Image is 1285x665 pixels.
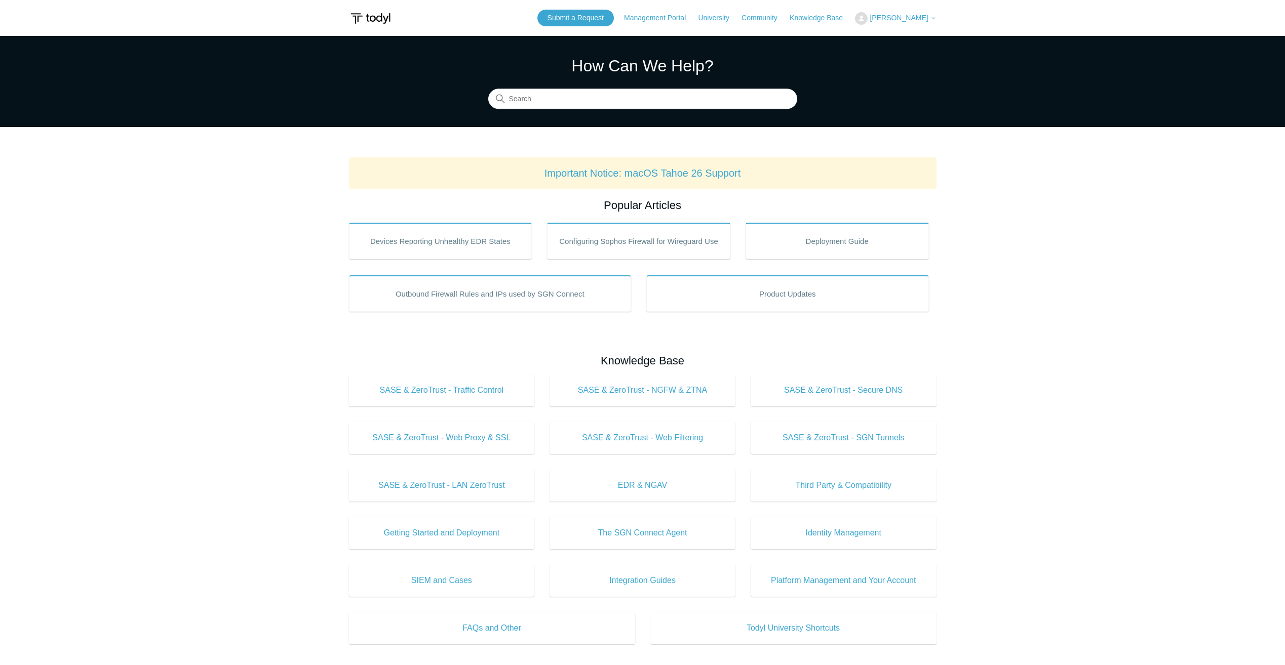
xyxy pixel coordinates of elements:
[565,432,720,444] span: SASE & ZeroTrust - Web Filtering
[364,479,520,491] span: SASE & ZeroTrust - LAN ZeroTrust
[855,12,936,25] button: [PERSON_NAME]
[746,223,929,259] a: Deployment Guide
[349,352,937,369] h2: Knowledge Base
[565,384,720,396] span: SASE & ZeroTrust - NGFW & ZTNA
[547,223,730,259] a: Configuring Sophos Firewall for Wireguard Use
[544,168,741,179] a: Important Notice: macOS Tahoe 26 Support
[766,479,921,491] span: Third Party & Compatibility
[766,574,921,587] span: Platform Management and Your Account
[698,13,739,23] a: University
[565,527,720,539] span: The SGN Connect Agent
[790,13,853,23] a: Knowledge Base
[550,469,735,502] a: EDR & NGAV
[364,574,520,587] span: SIEM and Cases
[364,384,520,396] span: SASE & ZeroTrust - Traffic Control
[565,574,720,587] span: Integration Guides
[624,13,696,23] a: Management Portal
[766,432,921,444] span: SASE & ZeroTrust - SGN Tunnels
[550,422,735,454] a: SASE & ZeroTrust - Web Filtering
[550,564,735,597] a: Integration Guides
[666,622,921,634] span: Todyl University Shortcuts
[349,469,535,502] a: SASE & ZeroTrust - LAN ZeroTrust
[349,564,535,597] a: SIEM and Cases
[751,422,937,454] a: SASE & ZeroTrust - SGN Tunnels
[766,384,921,396] span: SASE & ZeroTrust - Secure DNS
[349,9,392,28] img: Todyl Support Center Help Center home page
[565,479,720,491] span: EDR & NGAV
[349,612,635,644] a: FAQs and Other
[349,422,535,454] a: SASE & ZeroTrust - Web Proxy & SSL
[349,223,532,259] a: Devices Reporting Unhealthy EDR States
[742,13,788,23] a: Community
[537,10,614,26] a: Submit a Request
[349,374,535,406] a: SASE & ZeroTrust - Traffic Control
[751,374,937,406] a: SASE & ZeroTrust - Secure DNS
[488,89,797,109] input: Search
[349,197,937,214] h2: Popular Articles
[751,469,937,502] a: Third Party & Compatibility
[364,432,520,444] span: SASE & ZeroTrust - Web Proxy & SSL
[349,517,535,549] a: Getting Started and Deployment
[646,275,929,312] a: Product Updates
[349,275,632,312] a: Outbound Firewall Rules and IPs used by SGN Connect
[766,527,921,539] span: Identity Management
[751,564,937,597] a: Platform Management and Your Account
[364,622,620,634] span: FAQs and Other
[364,527,520,539] span: Getting Started and Deployment
[650,612,937,644] a: Todyl University Shortcuts
[550,517,735,549] a: The SGN Connect Agent
[550,374,735,406] a: SASE & ZeroTrust - NGFW & ZTNA
[751,517,937,549] a: Identity Management
[488,54,797,78] h1: How Can We Help?
[870,14,928,22] span: [PERSON_NAME]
